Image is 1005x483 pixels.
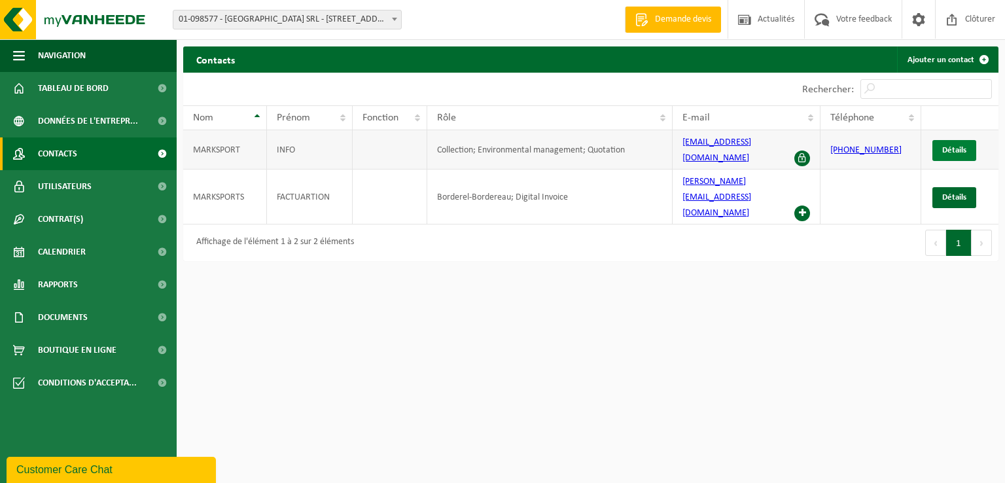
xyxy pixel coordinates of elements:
[682,137,751,163] a: [EMAIL_ADDRESS][DOMAIN_NAME]
[38,334,116,367] span: Boutique en ligne
[183,130,267,170] td: MARKSPORT
[925,230,946,256] button: Previous
[830,145,902,155] a: [PHONE_NUMBER]
[38,137,77,170] span: Contacts
[942,146,966,154] span: Détails
[38,170,92,203] span: Utilisateurs
[267,130,353,170] td: INFO
[652,13,714,26] span: Demande devis
[277,113,310,123] span: Prénom
[682,113,710,123] span: E-mail
[362,113,398,123] span: Fonction
[173,10,402,29] span: 01-098577 - MARKSPORT SRL - 4141 LOUVEIGNÉ, RUE DE L'ESPLANADE 54
[38,203,83,236] span: Contrat(s)
[427,170,673,224] td: Borderel-Bordereau; Digital Invoice
[972,230,992,256] button: Next
[183,170,267,224] td: MARKSPORTS
[183,46,248,72] h2: Contacts
[38,105,138,137] span: Données de l'entrepr...
[625,7,721,33] a: Demande devis
[437,113,456,123] span: Rôle
[190,231,354,255] div: Affichage de l'élément 1 à 2 sur 2 éléments
[193,113,213,123] span: Nom
[932,140,976,161] a: Détails
[38,268,78,301] span: Rapports
[7,454,219,483] iframe: chat widget
[427,130,673,170] td: Collection; Environmental management; Quotation
[173,10,401,29] span: 01-098577 - MARKSPORT SRL - 4141 LOUVEIGNÉ, RUE DE L'ESPLANADE 54
[38,301,88,334] span: Documents
[38,39,86,72] span: Navigation
[942,193,966,202] span: Détails
[932,187,976,208] a: Détails
[38,236,86,268] span: Calendrier
[38,72,109,105] span: Tableau de bord
[802,84,854,95] label: Rechercher:
[830,113,874,123] span: Téléphone
[682,177,751,218] a: [PERSON_NAME][EMAIL_ADDRESS][DOMAIN_NAME]
[946,230,972,256] button: 1
[38,367,137,399] span: Conditions d'accepta...
[897,46,997,73] a: Ajouter un contact
[267,170,353,224] td: FACTUARTION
